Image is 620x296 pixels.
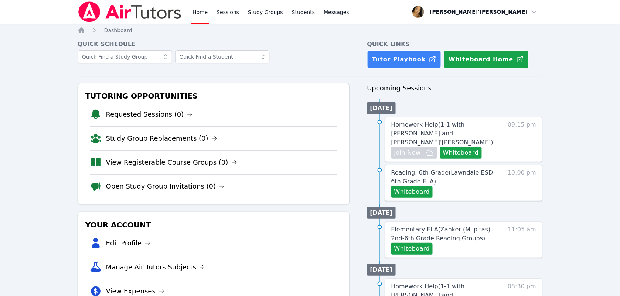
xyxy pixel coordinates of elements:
[367,50,441,69] a: Tutor Playbook
[78,1,182,22] img: Air Tutors
[391,120,500,147] a: Homework Help(1-1 with [PERSON_NAME] and [PERSON_NAME]'[PERSON_NAME])
[367,40,543,49] h4: Quick Links
[104,27,132,34] a: Dashboard
[367,83,543,93] h3: Upcoming Sessions
[508,120,536,159] span: 09:15 pm
[78,40,350,49] h4: Quick Schedule
[78,27,543,34] nav: Breadcrumb
[391,121,493,146] span: Homework Help ( 1-1 with [PERSON_NAME] and [PERSON_NAME]'[PERSON_NAME] )
[440,147,482,159] button: Whiteboard
[84,89,343,103] h3: Tutoring Opportunities
[444,50,529,69] button: Whiteboard Home
[391,226,491,242] span: Elementary ELA ( Zanker (Milpitas) 2nd-6th Grade Reading Groups )
[324,8,349,16] span: Messages
[391,243,433,255] button: Whiteboard
[391,168,500,186] a: Reading: 6th Grade(Lawndale ESD 6th Grade ELA)
[391,225,500,243] a: Elementary ELA(Zanker (Milpitas) 2nd-6th Grade Reading Groups)
[391,169,493,185] span: Reading: 6th Grade ( Lawndale ESD 6th Grade ELA )
[508,168,536,198] span: 10:00 pm
[106,157,237,168] a: View Registerable Course Groups (0)
[367,207,396,219] li: [DATE]
[106,238,151,248] a: Edit Profile
[367,264,396,276] li: [DATE]
[104,27,132,33] span: Dashboard
[367,102,396,114] li: [DATE]
[78,50,172,63] input: Quick Find a Study Group
[106,109,193,120] a: Requested Sessions (0)
[391,147,437,159] button: Join Now
[391,186,433,198] button: Whiteboard
[106,181,225,192] a: Open Study Group Invitations (0)
[84,218,343,231] h3: Your Account
[106,133,217,144] a: Study Group Replacements (0)
[106,262,205,272] a: Manage Air Tutors Subjects
[175,50,270,63] input: Quick Find a Student
[394,148,421,157] span: Join Now
[508,225,536,255] span: 11:05 am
